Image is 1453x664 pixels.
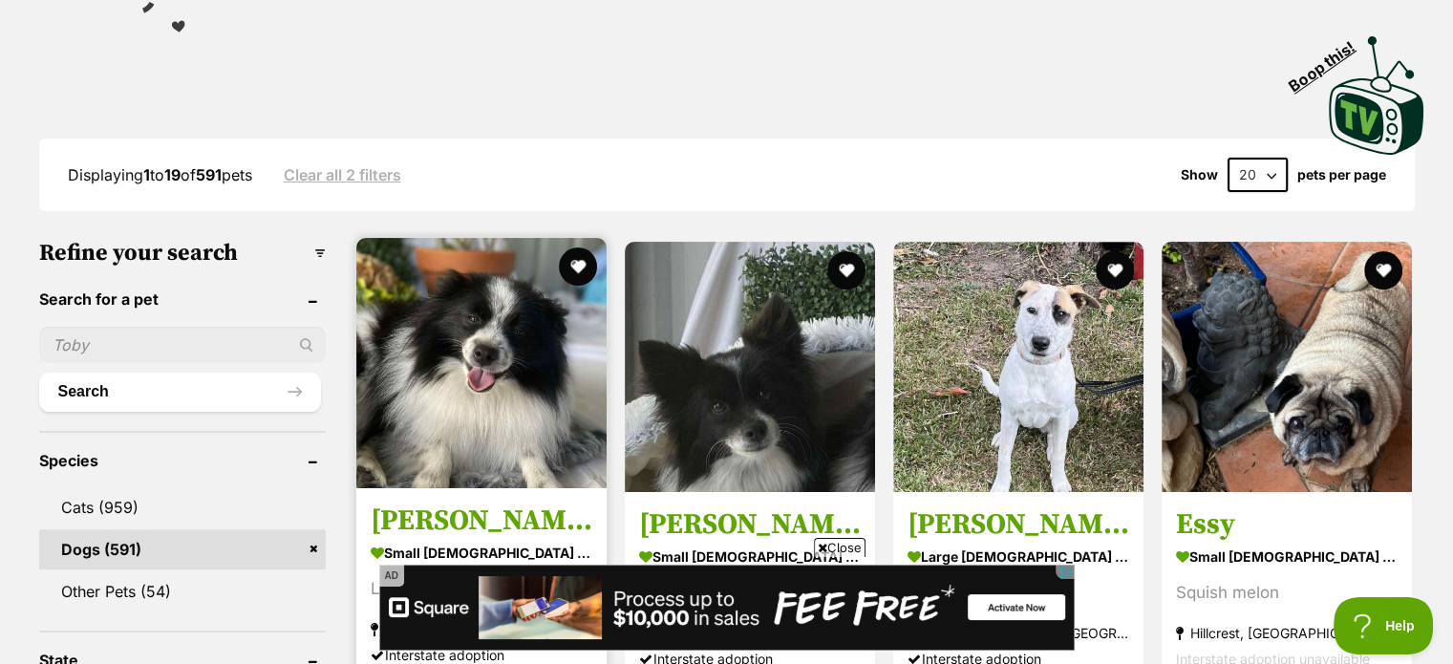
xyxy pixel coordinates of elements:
span: Boop this! [1286,26,1374,95]
strong: small [DEMOGRAPHIC_DATA] Dog [1176,543,1398,570]
label: pets per page [1297,167,1386,182]
img: PetRescue TV logo [1329,36,1424,155]
span: Show [1181,167,1218,182]
a: Other Pets (54) [39,571,326,611]
strong: Hillcrest, [GEOGRAPHIC_DATA] [1176,620,1398,646]
span: Close [814,538,865,557]
header: Search for a pet [39,290,326,308]
strong: 591 [196,165,222,184]
button: favourite [1365,251,1403,289]
img: Clyde - Pomeranian Dog [356,238,607,488]
strong: large [DEMOGRAPHIC_DATA] Dog [908,543,1129,570]
iframe: Advertisement [726,653,727,654]
img: Andy - American Staffordshire Terrier Dog [893,242,1143,492]
header: Species [39,452,326,469]
div: Squish melon [1176,580,1398,606]
a: Boop this! [1329,19,1424,159]
span: Displaying to of pets [68,165,252,184]
h3: [PERSON_NAME] [639,506,861,543]
button: favourite [1096,251,1134,289]
strong: small [DEMOGRAPHIC_DATA] Dog [639,543,861,570]
strong: 1 [143,165,150,184]
img: Bonnie - Pomeranian Dog [625,242,875,492]
span: AD [379,565,404,587]
a: Cats (959) [39,487,326,527]
img: Essy - Pug Dog [1162,242,1412,492]
a: Clear all 2 filters [284,166,401,183]
iframe: Help Scout Beacon - Open [1334,597,1434,654]
button: Search [39,373,321,411]
strong: small [DEMOGRAPHIC_DATA] Dog [371,539,592,567]
h3: Refine your search [39,240,326,267]
strong: [GEOGRAPHIC_DATA], [GEOGRAPHIC_DATA] [371,616,592,642]
button: favourite [559,247,597,286]
a: Dogs (591) [39,529,326,569]
h3: [PERSON_NAME] [908,506,1129,543]
img: adc.png [681,1,694,14]
div: Looking for love [371,576,592,602]
input: Toby [39,327,326,363]
button: favourite [827,251,865,289]
h3: Essy [1176,506,1398,543]
strong: 19 [164,165,181,184]
h3: [PERSON_NAME] [371,503,592,539]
